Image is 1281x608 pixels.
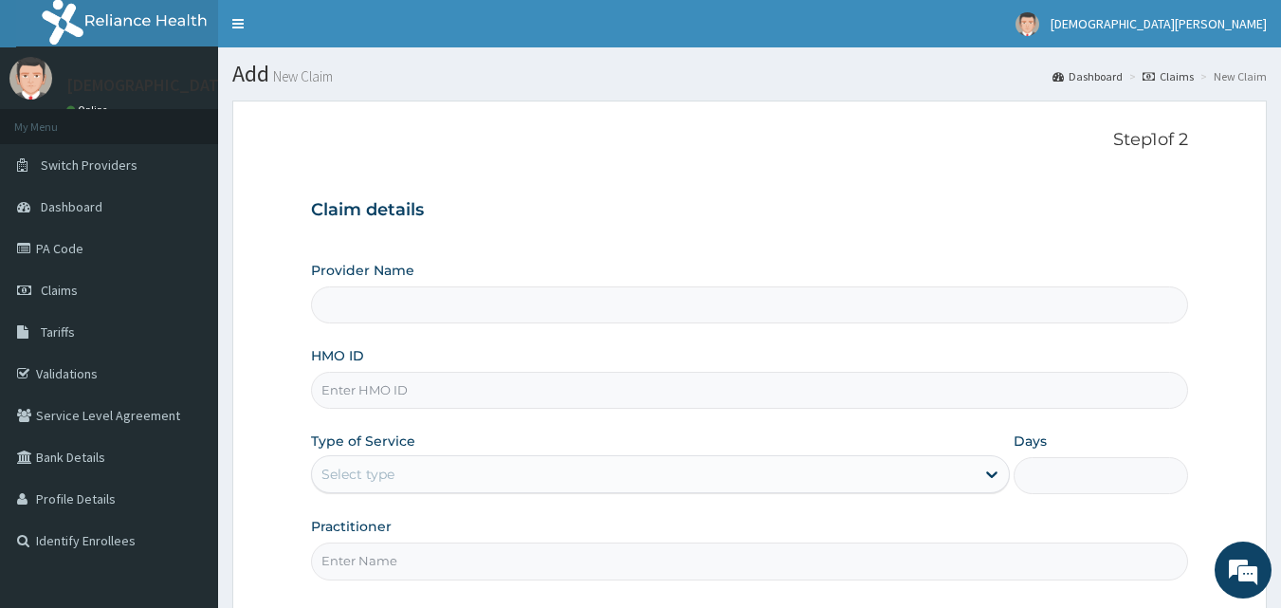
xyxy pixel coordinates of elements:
span: Dashboard [41,198,102,215]
label: Provider Name [311,261,414,280]
span: Tariffs [41,323,75,341]
label: HMO ID [311,346,364,365]
h3: Claim details [311,200,1189,221]
a: Claims [1143,68,1194,84]
li: New Claim [1196,68,1267,84]
p: [DEMOGRAPHIC_DATA][PERSON_NAME] [66,77,358,94]
img: User Image [9,57,52,100]
label: Type of Service [311,432,415,451]
span: Claims [41,282,78,299]
p: Step 1 of 2 [311,130,1189,151]
input: Enter HMO ID [311,372,1189,409]
span: Switch Providers [41,157,137,174]
a: Online [66,103,112,117]
span: [DEMOGRAPHIC_DATA][PERSON_NAME] [1051,15,1267,32]
div: Select type [321,465,394,484]
img: User Image [1016,12,1039,36]
label: Days [1014,432,1047,451]
a: Dashboard [1052,68,1123,84]
label: Practitioner [311,517,392,536]
input: Enter Name [311,543,1189,580]
small: New Claim [269,69,333,83]
h1: Add [232,62,1267,86]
